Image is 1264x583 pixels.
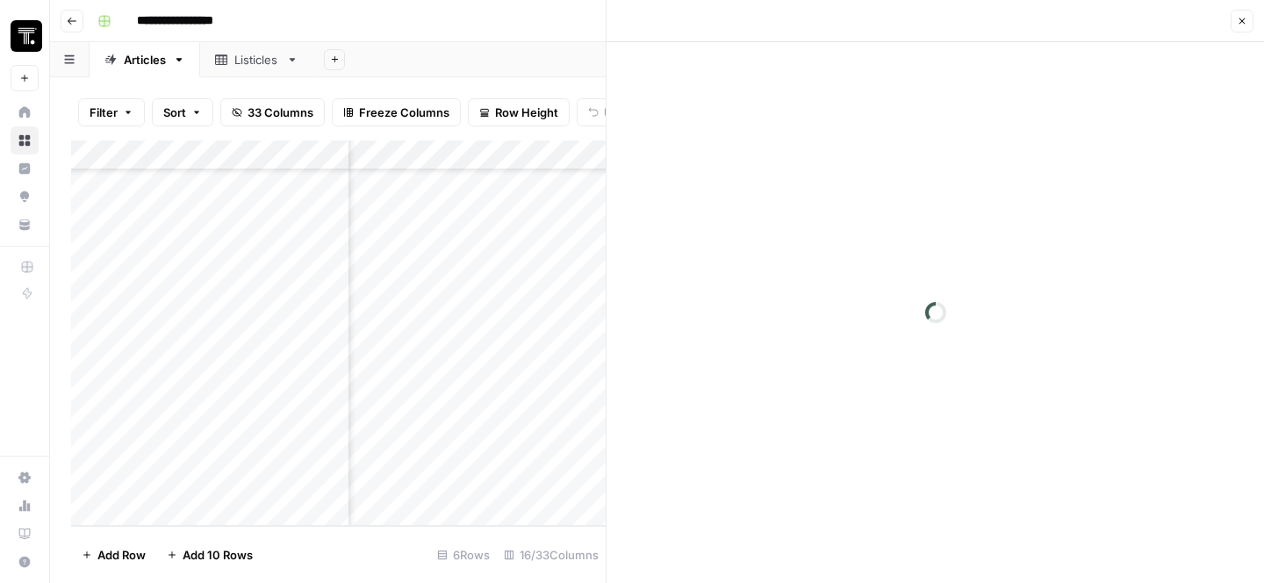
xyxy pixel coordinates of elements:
a: Opportunities [11,183,39,211]
div: Listicles [234,51,279,68]
button: Row Height [468,98,570,126]
a: Home [11,98,39,126]
a: Learning Hub [11,520,39,548]
a: Browse [11,126,39,155]
span: Add 10 Rows [183,546,253,564]
img: Thoughtspot Logo [11,20,42,52]
a: Usage [11,492,39,520]
button: Workspace: Thoughtspot [11,14,39,58]
button: Undo [577,98,645,126]
a: Insights [11,155,39,183]
a: Your Data [11,211,39,239]
button: Add Row [71,541,156,569]
button: 33 Columns [220,98,325,126]
span: Filter [90,104,118,121]
span: Sort [163,104,186,121]
span: Add Row [97,546,146,564]
div: 16/33 Columns [497,541,606,569]
span: Row Height [495,104,558,121]
span: 33 Columns [248,104,313,121]
a: Listicles [200,42,313,77]
span: Freeze Columns [359,104,449,121]
button: Add 10 Rows [156,541,263,569]
div: Articles [124,51,166,68]
button: Help + Support [11,548,39,576]
a: Articles [90,42,200,77]
a: Settings [11,464,39,492]
button: Freeze Columns [332,98,461,126]
div: 6 Rows [430,541,497,569]
button: Filter [78,98,145,126]
button: Sort [152,98,213,126]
